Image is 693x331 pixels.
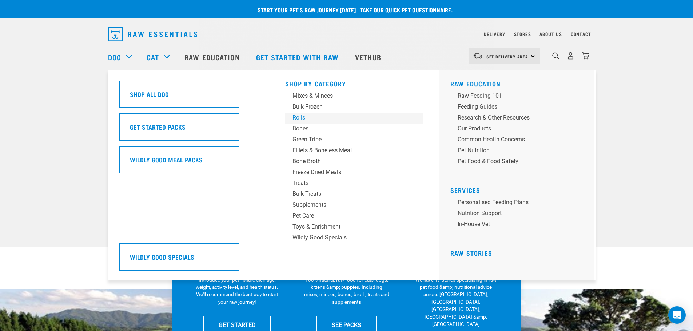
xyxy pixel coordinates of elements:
[450,124,589,135] a: Our Products
[458,135,571,144] div: Common Health Concerns
[108,52,121,62] a: Dog
[292,222,406,231] div: Toys & Enrichment
[285,211,423,222] a: Pet Care
[450,251,492,255] a: Raw Stories
[292,233,406,242] div: Wildly Good Specials
[450,92,589,102] a: Raw Feeding 101
[360,8,453,11] a: take our quick pet questionnaire.
[147,52,159,62] a: Cat
[292,157,406,166] div: Bone Broth
[450,113,589,124] a: Research & Other Resources
[130,155,203,164] h5: Wildly Good Meal Packs
[668,306,686,324] div: Open Intercom Messenger
[450,186,589,192] h5: Services
[285,201,423,211] a: Supplements
[285,113,423,124] a: Rolls
[285,135,423,146] a: Green Tripe
[292,113,406,122] div: Rolls
[130,122,186,132] h5: Get Started Packs
[458,92,571,100] div: Raw Feeding 101
[119,243,258,276] a: Wildly Good Specials
[292,102,406,111] div: Bulk Frozen
[292,179,406,187] div: Treats
[348,43,391,72] a: Vethub
[108,27,197,41] img: Raw Essentials Logo
[292,211,406,220] div: Pet Care
[119,81,258,113] a: Shop All Dog
[450,82,501,85] a: Raw Education
[567,52,574,60] img: user.png
[177,43,248,72] a: Raw Education
[514,33,531,35] a: Stores
[285,124,423,135] a: Bones
[119,146,258,179] a: Wildly Good Meal Packs
[292,135,406,144] div: Green Tripe
[450,135,589,146] a: Common Health Concerns
[285,168,423,179] a: Freeze Dried Meals
[450,209,589,220] a: Nutrition Support
[458,113,571,122] div: Research & Other Resources
[285,233,423,244] a: Wildly Good Specials
[450,198,589,209] a: Personalised Feeding Plans
[292,146,406,155] div: Fillets & Boneless Meat
[484,33,505,35] a: Delivery
[285,179,423,190] a: Treats
[458,124,571,133] div: Our Products
[292,92,406,100] div: Mixes & Minces
[413,276,499,328] p: We have 17 stores specialising in raw pet food &amp; nutritional advice across [GEOGRAPHIC_DATA],...
[539,33,562,35] a: About Us
[292,168,406,177] div: Freeze Dried Meals
[304,276,389,306] p: 100% natural, raw food for cats, dogs, kittens &amp; puppies. Including mixes, minces, bones, bro...
[458,157,571,166] div: Pet Food & Food Safety
[292,201,406,209] div: Supplements
[119,113,258,146] a: Get Started Packs
[285,102,423,113] a: Bulk Frozen
[552,52,559,59] img: home-icon-1@2x.png
[249,43,348,72] a: Get started with Raw
[285,222,423,233] a: Toys & Enrichment
[130,252,194,262] h5: Wildly Good Specials
[473,53,483,59] img: van-moving.png
[450,220,589,231] a: In-house vet
[458,102,571,111] div: Feeding Guides
[292,124,406,133] div: Bones
[102,24,591,44] nav: dropdown navigation
[285,146,423,157] a: Fillets & Boneless Meat
[130,89,169,99] h5: Shop All Dog
[285,92,423,102] a: Mixes & Minces
[450,146,589,157] a: Pet Nutrition
[285,157,423,168] a: Bone Broth
[458,146,571,155] div: Pet Nutrition
[285,80,423,86] h5: Shop By Category
[582,52,589,60] img: home-icon@2x.png
[194,276,280,306] p: Introduce your pet—share their age, weight, activity level, and health status. We'll recommend th...
[450,102,589,113] a: Feeding Guides
[571,33,591,35] a: Contact
[486,55,529,58] span: Set Delivery Area
[450,157,589,168] a: Pet Food & Food Safety
[292,190,406,198] div: Bulk Treats
[285,190,423,201] a: Bulk Treats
